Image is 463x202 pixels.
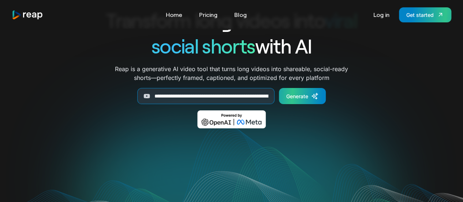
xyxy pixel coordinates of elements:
[406,11,434,19] div: Get started
[231,9,250,21] a: Blog
[195,9,221,21] a: Pricing
[79,88,384,104] form: Generate Form
[399,7,451,22] a: Get started
[162,9,186,21] a: Home
[115,65,348,82] p: Reap is a generative AI video tool that turns long videos into shareable, social-ready shorts—per...
[279,88,326,104] a: Generate
[79,33,384,59] h1: with AI
[152,34,255,58] span: social shorts
[197,110,266,128] img: Powered by OpenAI & Meta
[12,10,43,20] img: reap logo
[12,10,43,20] a: home
[286,92,308,100] div: Generate
[370,9,393,21] a: Log in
